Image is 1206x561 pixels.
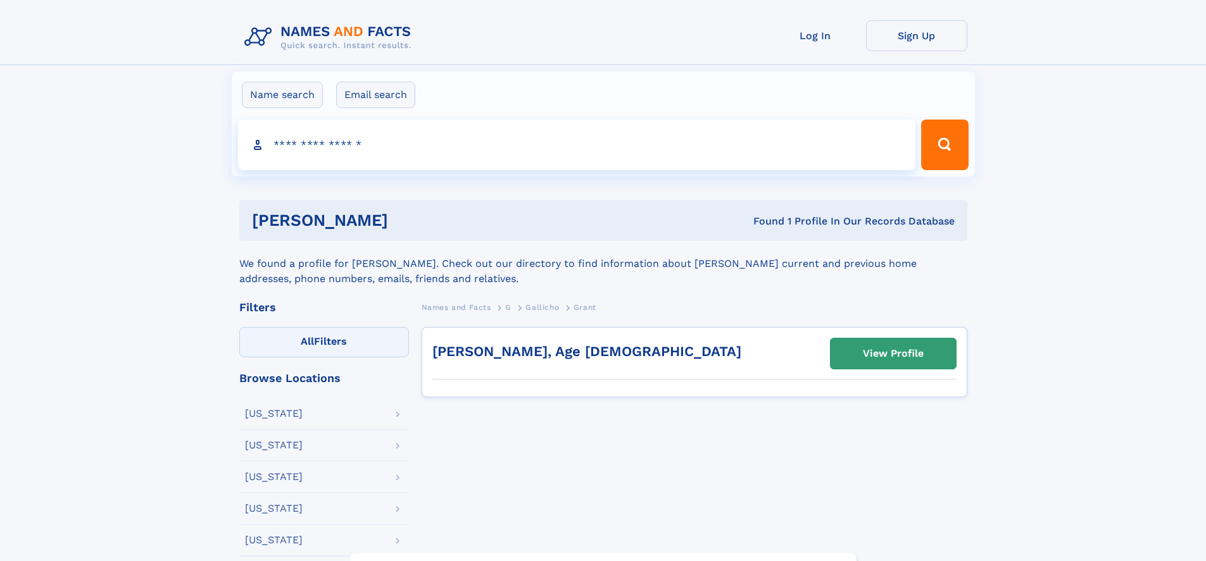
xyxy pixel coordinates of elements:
div: [US_STATE] [245,535,303,545]
input: search input [238,120,916,170]
a: G [505,299,512,315]
a: View Profile [831,338,956,369]
span: All [301,335,314,347]
img: Logo Names and Facts [239,20,422,54]
div: [US_STATE] [245,440,303,450]
div: View Profile [863,339,924,368]
a: Log In [765,20,866,51]
label: Filters [239,327,409,357]
div: [US_STATE] [245,472,303,482]
a: Sign Up [866,20,967,51]
div: [US_STATE] [245,503,303,514]
a: Gallicho [525,299,559,315]
span: G [505,303,512,312]
label: Name search [242,82,323,108]
div: We found a profile for [PERSON_NAME]. Check out our directory to find information about [PERSON_N... [239,241,967,287]
div: Found 1 Profile In Our Records Database [570,214,955,228]
div: Browse Locations [239,373,409,384]
span: Gallicho [525,303,559,312]
div: Filters [239,302,409,313]
h1: [PERSON_NAME] [252,213,571,228]
a: [PERSON_NAME], Age [DEMOGRAPHIC_DATA] [432,343,741,359]
button: Search Button [921,120,968,170]
span: Grant [574,303,596,312]
label: Email search [336,82,415,108]
a: Names and Facts [422,299,491,315]
div: [US_STATE] [245,409,303,419]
